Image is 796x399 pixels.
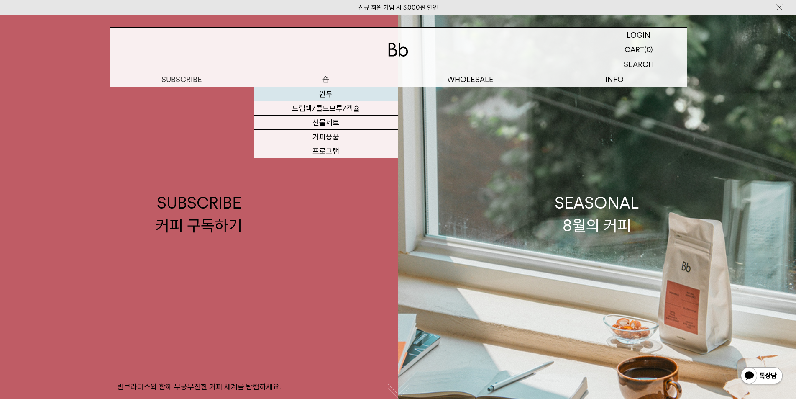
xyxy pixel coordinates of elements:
[591,28,687,42] a: LOGIN
[254,101,398,116] a: 드립백/콜드브루/캡슐
[254,87,398,101] a: 원두
[398,72,543,87] p: WHOLESALE
[591,42,687,57] a: CART (0)
[254,144,398,158] a: 프로그램
[388,43,408,57] img: 로고
[156,192,242,236] div: SUBSCRIBE 커피 구독하기
[543,72,687,87] p: INFO
[555,192,639,236] div: SEASONAL 8월의 커피
[625,42,644,57] p: CART
[644,42,653,57] p: (0)
[624,57,654,72] p: SEARCH
[740,366,783,386] img: 카카오톡 채널 1:1 채팅 버튼
[110,72,254,87] a: SUBSCRIBE
[254,72,398,87] a: 숍
[254,116,398,130] a: 선물세트
[358,4,438,11] a: 신규 회원 가입 시 3,000원 할인
[254,130,398,144] a: 커피용품
[627,28,650,42] p: LOGIN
